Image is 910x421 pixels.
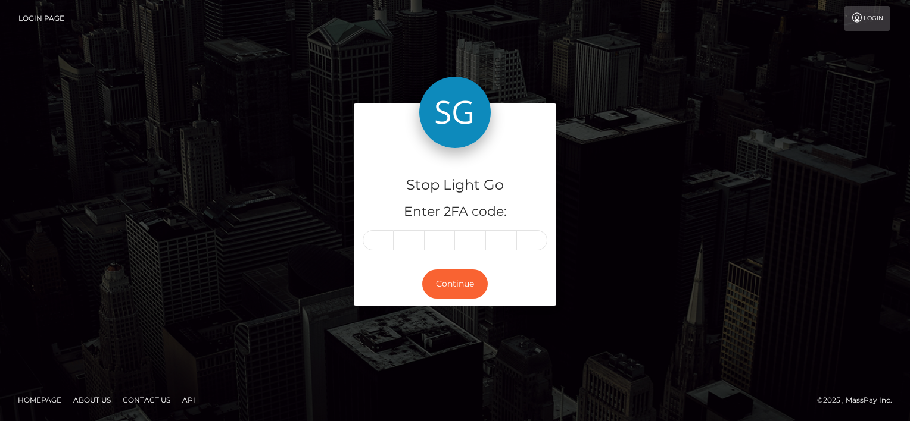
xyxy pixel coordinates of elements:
[422,269,488,299] button: Continue
[118,391,175,409] a: Contact Us
[68,391,116,409] a: About Us
[18,6,64,31] a: Login Page
[363,203,547,221] h5: Enter 2FA code:
[177,391,200,409] a: API
[817,394,901,407] div: © 2025 , MassPay Inc.
[363,175,547,196] h4: Stop Light Go
[13,391,66,409] a: Homepage
[844,6,890,31] a: Login
[419,77,491,148] img: Stop Light Go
